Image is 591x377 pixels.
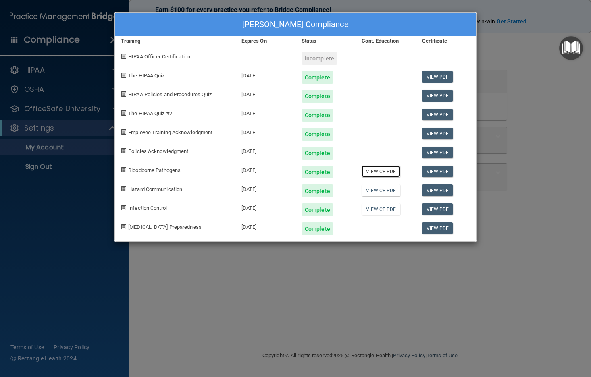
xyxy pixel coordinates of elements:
a: View PDF [422,166,453,177]
button: Open Resource Center [559,36,583,60]
div: Complete [302,128,333,141]
span: Bloodborne Pathogens [128,167,181,173]
a: View PDF [422,109,453,120]
div: Complete [302,203,333,216]
span: The HIPAA Quiz #2 [128,110,172,116]
div: [DATE] [235,197,295,216]
div: [DATE] [235,65,295,84]
a: View CE PDF [362,166,400,177]
div: [DATE] [235,178,295,197]
div: Complete [302,90,333,103]
a: View PDF [422,147,453,158]
a: View PDF [422,71,453,83]
span: Policies Acknowledgment [128,148,188,154]
a: View PDF [422,222,453,234]
div: Complete [302,71,333,84]
div: [DATE] [235,122,295,141]
div: [PERSON_NAME] Compliance [115,13,476,36]
span: [MEDICAL_DATA] Preparedness [128,224,202,230]
div: Status [295,36,356,46]
a: View CE PDF [362,184,400,196]
span: Hazard Communication [128,186,182,192]
a: View PDF [422,203,453,215]
div: [DATE] [235,103,295,122]
div: Complete [302,222,333,235]
div: Cont. Education [356,36,416,46]
div: Incomplete [302,52,337,65]
div: Certificate [416,36,476,46]
span: HIPAA Policies and Procedures Quiz [128,91,212,97]
span: Employee Training Acknowledgment [128,129,212,135]
div: [DATE] [235,216,295,235]
a: View PDF [422,90,453,101]
span: Infection Control [128,205,167,211]
div: [DATE] [235,84,295,103]
a: View CE PDF [362,203,400,215]
div: Complete [302,166,333,178]
div: [DATE] [235,159,295,178]
div: Expires On [235,36,295,46]
div: Training [115,36,235,46]
span: HIPAA Officer Certification [128,54,190,60]
a: View PDF [422,184,453,196]
div: Complete [302,147,333,159]
a: View PDF [422,128,453,139]
span: The HIPAA Quiz [128,72,164,79]
div: Complete [302,184,333,197]
div: [DATE] [235,141,295,159]
div: Complete [302,109,333,122]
